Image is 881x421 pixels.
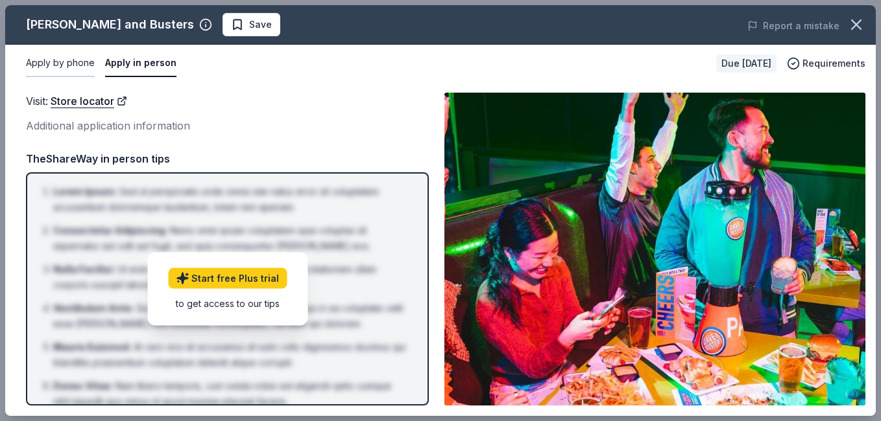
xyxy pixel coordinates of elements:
div: Due [DATE] [716,54,777,73]
li: Ut enim ad minima veniam, quis nostrum exercitationem ullam corporis suscipit laboriosam, nisi ut... [53,262,409,293]
button: Requirements [787,56,865,71]
div: Additional application information [26,117,429,134]
a: Start free Plus trial [168,268,287,289]
span: Vestibulum Ante : [53,302,134,313]
div: Visit : [26,93,429,109]
li: Quis autem vel eum iure reprehenderit qui in ea voluptate velit esse [PERSON_NAME] nihil molestia... [53,301,409,332]
span: Save [249,17,272,32]
span: Mauris Euismod : [53,341,131,352]
span: Consectetur Adipiscing : [53,225,167,236]
button: Apply by phone [26,50,95,77]
li: Nemo enim ipsam voluptatem quia voluptas sit aspernatur aut odit aut fugit, sed quia consequuntur... [53,223,409,254]
div: to get access to our tips [168,297,287,310]
span: Lorem Ipsum : [53,186,117,197]
button: Save [223,13,280,36]
span: Donec Vitae : [53,380,113,391]
span: Nulla Facilisi : [53,264,115,275]
li: Nam libero tempore, cum soluta nobis est eligendi optio cumque nihil impedit quo minus id quod ma... [53,378,409,409]
span: Requirements [803,56,865,71]
button: Report a mistake [747,18,839,34]
img: Image for Dave and Busters [444,93,865,405]
a: Store locator [51,93,127,109]
div: TheShareWay in person tips [26,150,429,167]
li: Sed ut perspiciatis unde omnis iste natus error sit voluptatem accusantium doloremque laudantium,... [53,184,409,215]
div: [PERSON_NAME] and Busters [26,14,194,35]
li: At vero eos et accusamus et iusto odio dignissimos ducimus qui blanditiis praesentium voluptatum ... [53,339,409,370]
button: Apply in person [105,50,176,77]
